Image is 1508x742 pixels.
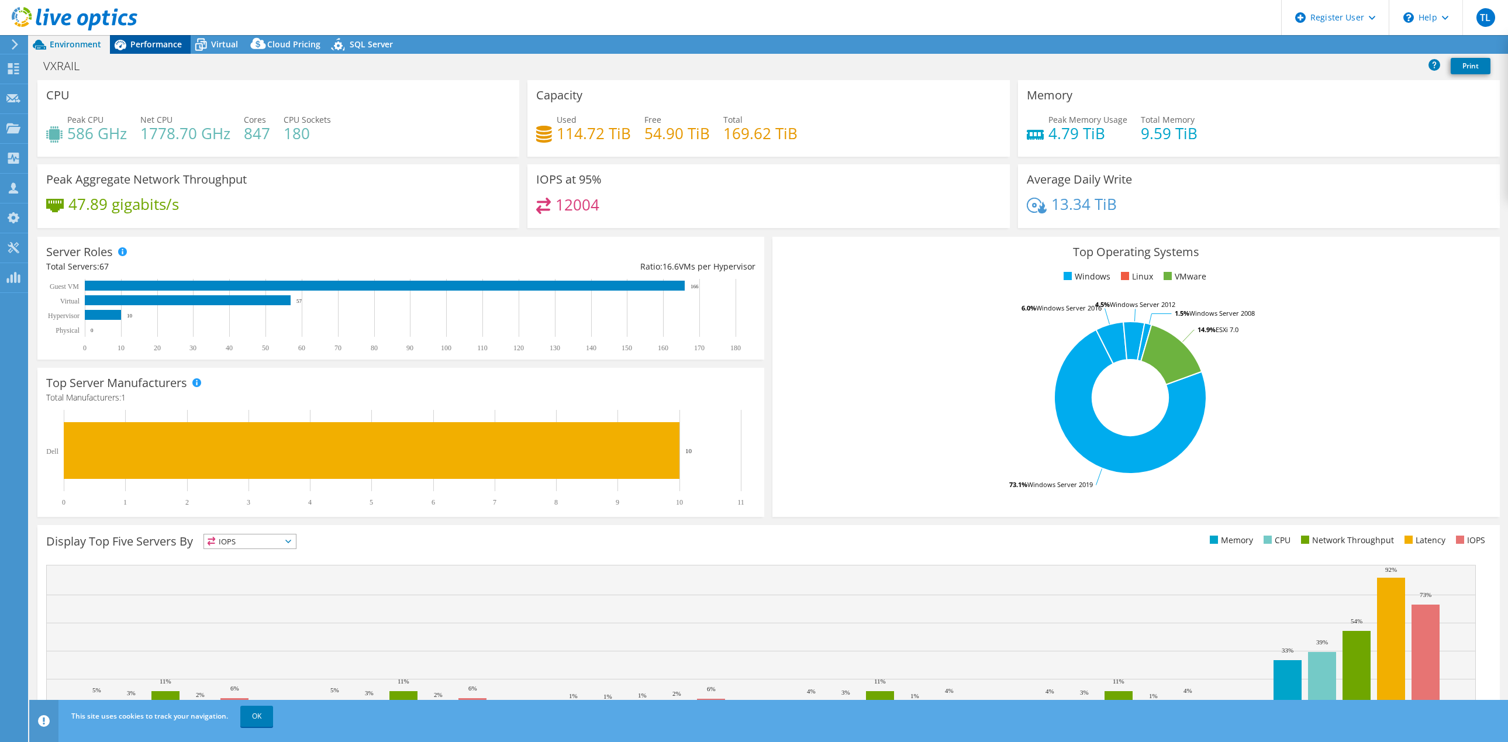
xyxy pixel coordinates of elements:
[46,377,187,389] h3: Top Server Manufacturers
[658,344,668,352] text: 160
[536,173,602,186] h3: IOPS at 95%
[284,127,331,140] h4: 180
[1161,270,1206,283] li: VMware
[1110,300,1175,309] tspan: Windows Server 2012
[1036,303,1102,312] tspan: Windows Server 2016
[586,344,596,352] text: 140
[1476,8,1495,27] span: TL
[1141,114,1195,125] span: Total Memory
[910,692,919,699] text: 1%
[46,173,247,186] h3: Peak Aggregate Network Throughput
[1261,534,1290,547] li: CPU
[1095,300,1110,309] tspan: 4.5%
[1009,480,1027,489] tspan: 73.1%
[196,691,205,698] text: 2%
[83,344,87,352] text: 0
[350,39,393,50] span: SQL Server
[334,344,341,352] text: 70
[1451,58,1490,74] a: Print
[140,114,172,125] span: Net CPU
[737,498,744,506] text: 11
[46,260,401,273] div: Total Servers:
[1198,325,1216,334] tspan: 14.9%
[676,498,683,506] text: 10
[550,344,560,352] text: 130
[123,498,127,506] text: 1
[1282,647,1293,654] text: 33%
[68,198,179,210] h4: 47.89 gigabits/s
[807,688,816,695] text: 4%
[308,498,312,506] text: 4
[154,344,161,352] text: 20
[555,198,599,211] h4: 12004
[91,327,94,333] text: 0
[694,344,705,352] text: 170
[513,344,524,352] text: 120
[616,498,619,506] text: 9
[477,344,488,352] text: 110
[1045,688,1054,695] text: 4%
[1027,480,1093,489] tspan: Windows Server 2019
[365,689,374,696] text: 3%
[723,114,743,125] span: Total
[46,89,70,102] h3: CPU
[46,246,113,258] h3: Server Roles
[185,498,189,506] text: 2
[204,534,296,548] span: IOPS
[945,687,954,694] text: 4%
[1189,309,1255,317] tspan: Windows Server 2008
[1402,534,1445,547] li: Latency
[662,261,679,272] span: 16.6
[56,326,80,334] text: Physical
[398,678,409,685] text: 11%
[672,690,681,697] text: 2%
[160,678,171,685] text: 11%
[1051,198,1117,210] h4: 13.34 TiB
[1113,678,1124,685] text: 11%
[493,498,496,506] text: 7
[781,246,1490,258] h3: Top Operating Systems
[603,693,612,700] text: 1%
[1175,309,1189,317] tspan: 1.5%
[707,685,716,692] text: 6%
[62,498,65,506] text: 0
[1183,687,1192,694] text: 4%
[48,312,80,320] text: Hypervisor
[841,689,850,696] text: 3%
[240,706,273,727] a: OK
[1027,173,1132,186] h3: Average Daily Write
[1351,617,1362,624] text: 54%
[262,344,269,352] text: 50
[118,344,125,352] text: 10
[434,691,443,698] text: 2%
[569,692,578,699] text: 1%
[46,447,58,455] text: Dell
[46,391,755,404] h4: Total Manufacturers:
[50,282,79,291] text: Guest VM
[247,498,250,506] text: 3
[1141,127,1198,140] h4: 9.59 TiB
[1316,639,1328,646] text: 39%
[244,127,270,140] h4: 847
[50,39,101,50] span: Environment
[723,127,798,140] h4: 169.62 TiB
[1048,127,1127,140] h4: 4.79 TiB
[130,39,182,50] span: Performance
[441,344,451,352] text: 100
[1027,89,1072,102] h3: Memory
[244,114,266,125] span: Cores
[685,447,692,454] text: 10
[1420,591,1431,598] text: 73%
[71,711,228,721] span: This site uses cookies to track your navigation.
[99,261,109,272] span: 67
[1022,303,1036,312] tspan: 6.0%
[330,686,339,693] text: 5%
[432,498,435,506] text: 6
[536,89,582,102] h3: Capacity
[92,686,101,693] text: 5%
[638,692,647,699] text: 1%
[67,127,127,140] h4: 586 GHz
[226,344,233,352] text: 40
[622,344,632,352] text: 150
[127,689,136,696] text: 3%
